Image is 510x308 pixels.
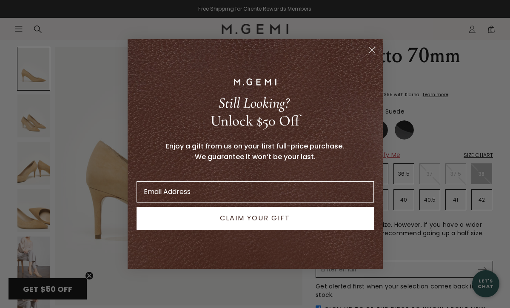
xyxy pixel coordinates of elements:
[365,43,379,57] button: Close dialog
[218,94,289,112] span: Still Looking?
[166,141,344,162] span: Enjoy a gift from us on your first full-price purchase. We guarantee it won’t be your last.
[137,181,374,202] input: Email Address
[211,112,299,130] span: Unlock $50 Off
[137,207,374,230] button: CLAIM YOUR GIFT
[234,78,276,85] img: M.GEMI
